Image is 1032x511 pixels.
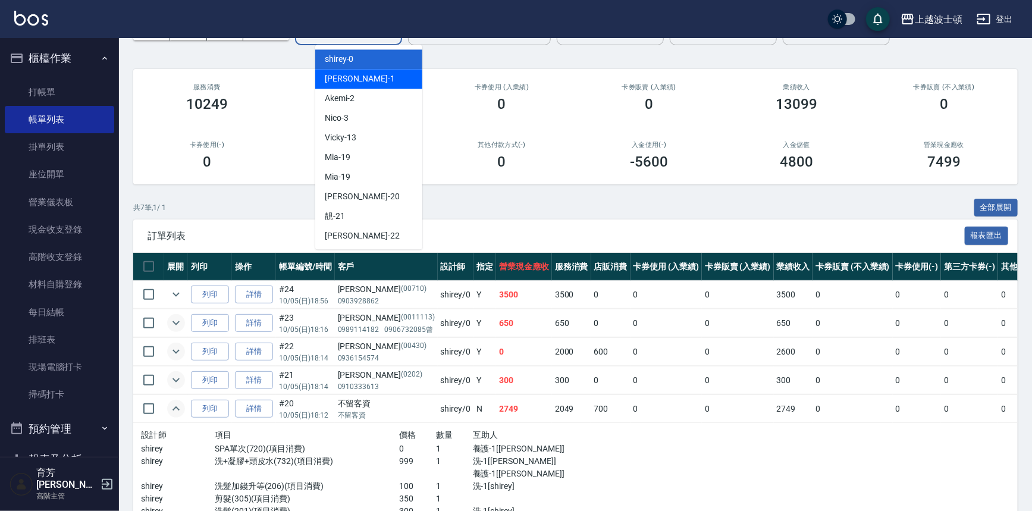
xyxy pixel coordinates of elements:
[325,230,400,242] span: [PERSON_NAME] -22
[774,309,813,337] td: 650
[813,366,892,394] td: 0
[941,338,998,366] td: 0
[401,340,426,353] p: (00430)
[496,253,552,281] th: 營業現金應收
[702,395,774,423] td: 0
[325,210,345,222] span: 靚 -21
[36,467,97,491] h5: 育芳[PERSON_NAME]
[191,371,229,390] button: 列印
[186,96,228,112] h3: 10249
[5,106,114,133] a: 帳單列表
[399,455,436,468] p: 999
[473,338,496,366] td: Y
[215,480,399,493] p: 洗髮加錢升等(206)(項目消費)
[552,253,591,281] th: 服務消費
[552,309,591,337] td: 650
[443,83,562,91] h2: 卡券使用 (入業績)
[591,395,631,423] td: 700
[191,286,229,304] button: 列印
[276,395,335,423] td: #20
[893,338,942,366] td: 0
[5,299,114,326] a: 每日結帳
[399,493,436,505] p: 350
[496,309,552,337] td: 650
[473,395,496,423] td: N
[5,133,114,161] a: 掛單列表
[141,430,167,440] span: 設計師
[473,366,496,394] td: Y
[215,443,399,455] p: SPA單次(720)(項目消費)
[552,338,591,366] td: 2000
[325,190,400,203] span: [PERSON_NAME] -20
[141,480,215,493] p: shirey
[399,430,416,440] span: 價格
[552,281,591,309] td: 3500
[941,395,998,423] td: 0
[279,324,332,335] p: 10/05 (日) 18:16
[631,366,702,394] td: 0
[896,7,967,32] button: 上越波士頓
[438,395,474,423] td: shirey /0
[631,153,669,170] h3: -5600
[552,395,591,423] td: 2049
[631,253,702,281] th: 卡券使用 (入業績)
[884,83,1003,91] h2: 卡券販賣 (不入業績)
[215,493,399,505] p: 剪髮(305)(項目消費)
[438,309,474,337] td: shirey /0
[645,96,653,112] h3: 0
[5,43,114,74] button: 櫃檯作業
[473,309,496,337] td: Y
[774,281,813,309] td: 3500
[148,83,266,91] h3: 服務消費
[338,410,435,421] p: 不留客資
[235,343,273,361] a: 詳情
[279,353,332,363] p: 10/05 (日) 18:14
[927,153,961,170] h3: 7499
[436,430,453,440] span: 數量
[893,281,942,309] td: 0
[702,366,774,394] td: 0
[438,253,474,281] th: 設計師
[813,395,892,423] td: 0
[438,366,474,394] td: shirey /0
[338,340,435,353] div: [PERSON_NAME]
[5,353,114,381] a: 現場電腦打卡
[436,493,473,505] p: 1
[702,338,774,366] td: 0
[813,253,892,281] th: 卡券販賣 (不入業績)
[295,83,414,91] h2: 店販消費
[780,153,813,170] h3: 4800
[591,309,631,337] td: 0
[338,312,435,324] div: [PERSON_NAME]
[191,400,229,418] button: 列印
[941,309,998,337] td: 0
[591,253,631,281] th: 店販消費
[167,371,185,389] button: expand row
[215,455,399,468] p: 洗+凝膠+頭皮水(732)(項目消費)
[325,73,395,85] span: [PERSON_NAME] -1
[188,253,232,281] th: 列印
[438,338,474,366] td: shirey /0
[965,230,1009,241] a: 報表匯出
[702,309,774,337] td: 0
[338,296,435,306] p: 0903928862
[203,153,211,170] h3: 0
[473,281,496,309] td: Y
[148,230,965,242] span: 訂單列表
[496,281,552,309] td: 3500
[232,253,276,281] th: 操作
[941,253,998,281] th: 第三方卡券(-)
[215,430,232,440] span: 項目
[473,480,584,493] p: 洗-1[shirey]
[325,151,350,164] span: Mia -19
[813,338,892,366] td: 0
[813,309,892,337] td: 0
[167,343,185,360] button: expand row
[473,443,584,455] p: 養護-1[[PERSON_NAME]]
[399,443,436,455] p: 0
[498,153,506,170] h3: 0
[591,281,631,309] td: 0
[325,131,356,144] span: Vicky -13
[148,141,266,149] h2: 卡券使用(-)
[893,366,942,394] td: 0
